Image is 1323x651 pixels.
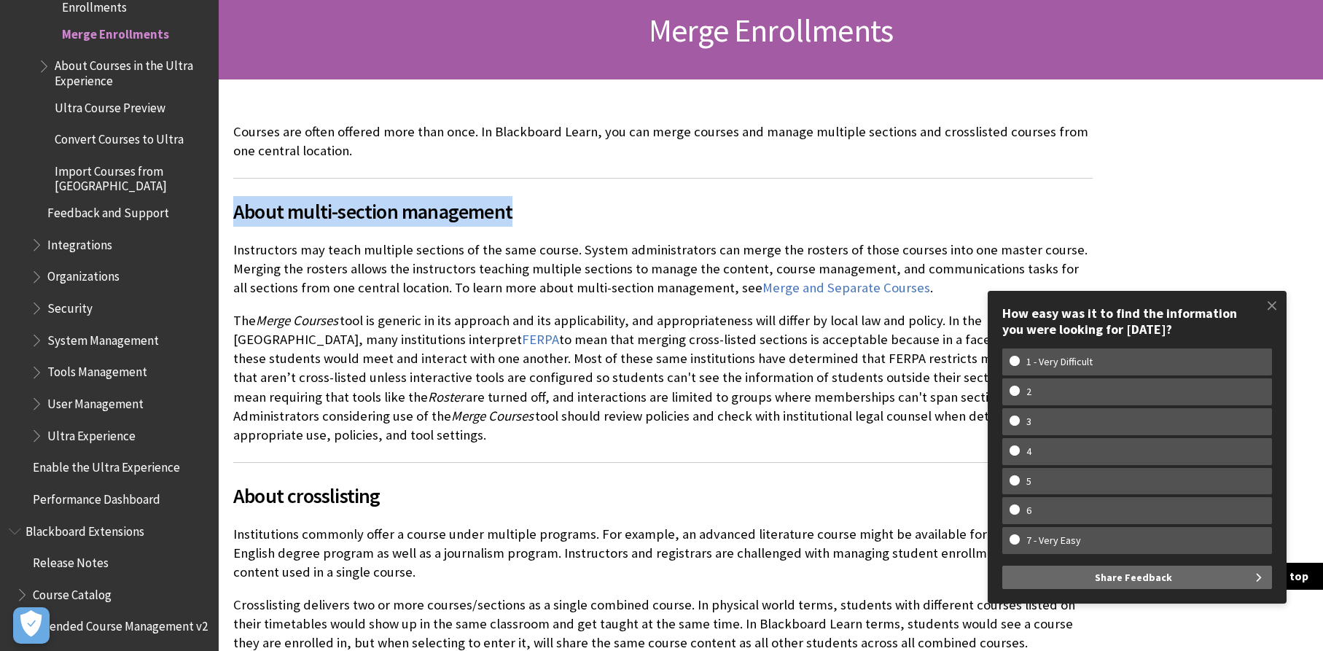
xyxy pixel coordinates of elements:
w-span: 5 [1010,475,1048,488]
w-span: 6 [1010,504,1048,517]
span: Roster [428,389,464,405]
span: About crosslisting [233,480,1093,511]
w-span: 7 - Very Easy [1010,534,1098,547]
span: About Courses in the Ultra Experience [55,54,208,88]
p: Institutions commonly offer a course under multiple programs. For example, an advanced literature... [233,525,1093,582]
span: Merge Enrollments [649,10,893,50]
a: FERPA [522,331,559,348]
button: Open Preferences [13,607,50,644]
span: Merge Enrollments [62,22,169,42]
w-span: 3 [1010,416,1048,428]
a: Merge and Separate Courses [762,279,930,297]
span: System Management [47,328,159,348]
span: Enable the Ultra Experience [33,455,180,475]
div: How easy was it to find the information you were looking for [DATE]? [1002,305,1272,337]
span: Security [47,296,93,316]
span: Course Catalog [33,582,112,602]
span: Import Courses from [GEOGRAPHIC_DATA] [55,159,208,193]
span: Merge Courses [451,408,534,424]
span: Performance Dashboard [33,487,160,507]
p: The tool is generic in its approach and its applicability, and appropriateness will differ by loc... [233,311,1093,445]
span: Convert Courses to Ultra [55,127,184,147]
span: Integrations [47,233,112,252]
span: Merge Courses [256,312,338,329]
p: Courses are often offered more than once. In Blackboard Learn, you can merge courses and manage m... [233,122,1093,160]
span: About multi-section management [233,196,1093,227]
span: Blackboard Extensions [26,519,144,539]
span: Organizations [47,265,120,284]
span: Ultra Course Preview [55,95,165,115]
span: Release Notes [33,550,109,570]
span: Extended Course Management v2 [33,615,208,634]
span: Ultra Experience [47,424,136,443]
p: Instructors may teach multiple sections of the same course. System administrators can merge the r... [233,241,1093,298]
w-span: 2 [1010,386,1048,398]
span: User Management [47,391,144,411]
span: Share Feedback [1095,566,1172,589]
w-span: 4 [1010,445,1048,458]
span: Tools Management [47,360,147,380]
span: Feedback and Support [47,200,169,220]
button: Share Feedback [1002,566,1272,589]
w-span: 1 - Very Difficult [1010,356,1109,368]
